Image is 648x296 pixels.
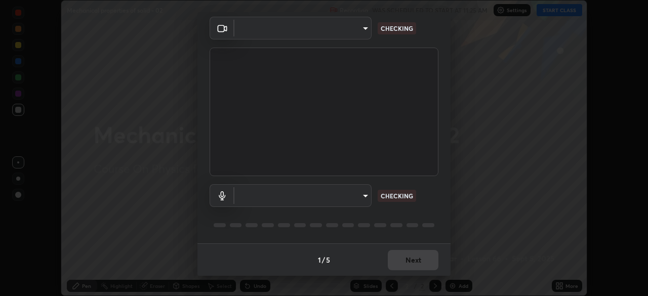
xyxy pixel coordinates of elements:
div: ​ [234,17,372,39]
p: CHECKING [381,191,413,200]
h4: / [322,255,325,265]
p: CHECKING [381,24,413,33]
h4: 5 [326,255,330,265]
h4: 1 [318,255,321,265]
div: ​ [234,184,372,207]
